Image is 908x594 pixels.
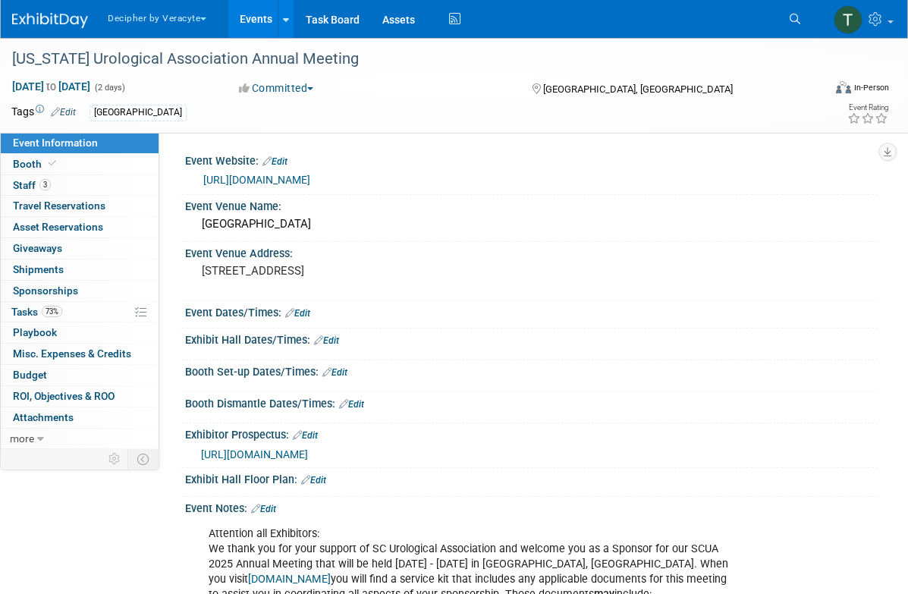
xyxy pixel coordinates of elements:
[11,104,76,121] td: Tags
[185,360,878,380] div: Booth Set-up Dates/Times:
[13,179,51,191] span: Staff
[853,82,889,93] div: In-Person
[185,392,878,412] div: Booth Dismantle Dates/Times:
[248,573,331,586] a: [DOMAIN_NAME]
[11,306,62,318] span: Tasks
[1,281,159,301] a: Sponsorships
[201,448,308,460] a: [URL][DOMAIN_NAME]
[13,347,131,360] span: Misc. Expenses & Credits
[10,432,34,445] span: more
[42,306,62,317] span: 73%
[1,133,159,153] a: Event Information
[13,326,57,338] span: Playbook
[185,301,878,321] div: Event Dates/Times:
[39,179,51,190] span: 3
[49,159,56,168] i: Booth reservation complete
[202,264,457,278] pre: [STREET_ADDRESS]
[1,175,159,196] a: Staff3
[1,386,159,407] a: ROI, Objectives & ROO
[13,242,62,254] span: Giveaways
[1,259,159,280] a: Shipments
[90,105,187,121] div: [GEOGRAPHIC_DATA]
[44,80,58,93] span: to
[185,149,878,169] div: Event Website:
[1,365,159,385] a: Budget
[13,284,78,297] span: Sponsorships
[11,80,91,93] span: [DATE] [DATE]
[13,221,103,233] span: Asset Reservations
[196,212,866,236] div: [GEOGRAPHIC_DATA]
[251,504,276,514] a: Edit
[836,81,851,93] img: Format-Inperson.png
[322,367,347,378] a: Edit
[185,328,878,348] div: Exhibit Hall Dates/Times:
[1,429,159,449] a: more
[128,449,159,469] td: Toggle Event Tabs
[1,322,159,343] a: Playbook
[1,217,159,237] a: Asset Reservations
[13,263,64,275] span: Shipments
[185,497,878,517] div: Event Notes:
[13,137,98,149] span: Event Information
[1,154,159,174] a: Booth
[752,79,889,102] div: Event Format
[1,344,159,364] a: Misc. Expenses & Credits
[12,13,88,28] img: ExhibitDay
[834,5,862,34] img: Tony Alvarado
[13,158,59,170] span: Booth
[7,46,803,73] div: [US_STATE] Urological Association Annual Meeting
[185,423,878,443] div: Exhibitor Prospectus:
[339,399,364,410] a: Edit
[234,80,319,96] button: Committed
[301,475,326,486] a: Edit
[285,308,310,319] a: Edit
[262,156,287,167] a: Edit
[13,369,47,381] span: Budget
[1,238,159,259] a: Giveaways
[185,195,878,214] div: Event Venue Name:
[93,83,125,93] span: (2 days)
[13,200,105,212] span: Travel Reservations
[293,430,318,441] a: Edit
[13,390,115,402] span: ROI, Objectives & ROO
[203,174,310,186] a: [URL][DOMAIN_NAME]
[1,302,159,322] a: Tasks73%
[1,196,159,216] a: Travel Reservations
[314,335,339,346] a: Edit
[51,107,76,118] a: Edit
[185,242,878,261] div: Event Venue Address:
[847,104,888,112] div: Event Rating
[185,468,878,488] div: Exhibit Hall Floor Plan:
[13,411,74,423] span: Attachments
[102,449,128,469] td: Personalize Event Tab Strip
[543,83,733,95] span: [GEOGRAPHIC_DATA], [GEOGRAPHIC_DATA]
[1,407,159,428] a: Attachments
